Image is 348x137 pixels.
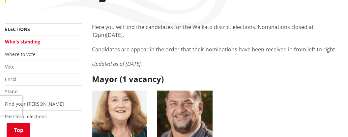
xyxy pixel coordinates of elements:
a: Top [7,123,30,137]
p: Candidates are appear in the order that their nominations have been received in from left to right. [92,45,343,53]
a: Elections [5,26,30,32]
p: Here you will find the candidates for the Waikato district elections. Nominations closed at 12pm[... [92,23,343,39]
a: Stand [5,88,18,95]
a: Enrol [5,76,16,82]
a: Where to vote [5,51,36,57]
em: Updated as of [DATE]. [92,60,142,68]
a: Past local elections [5,113,47,120]
a: Who's standing [5,39,40,45]
a: Find your [PERSON_NAME] [5,101,64,107]
iframe: Messenger Launcher [318,109,341,133]
strong: Mayor (1 vacancy) [92,73,164,84]
a: Vote [5,64,14,70]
